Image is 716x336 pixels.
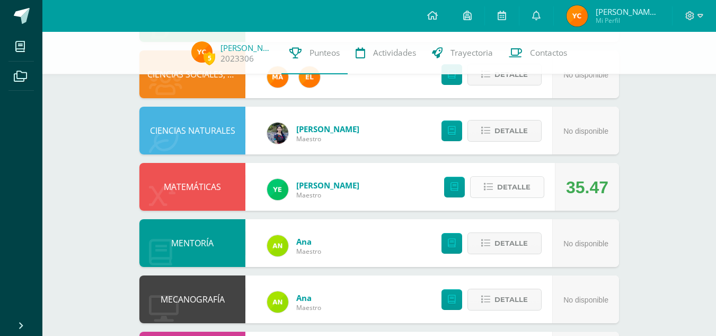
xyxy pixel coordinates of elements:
[139,163,245,211] div: MATEMÁTICAS
[501,32,575,74] a: Contactos
[139,50,245,98] div: CIENCIAS SOCIALES, FORMACIÓN CIUDADANA E INTERCULTURALIDAD
[373,47,416,58] span: Actividades
[267,123,288,144] img: b2b209b5ecd374f6d147d0bc2cef63fa.png
[596,16,659,25] span: Mi Perfil
[296,134,359,143] span: Maestro
[494,234,528,253] span: Detalle
[204,51,215,65] span: 5
[296,303,321,312] span: Maestro
[494,121,528,141] span: Detalle
[139,219,245,267] div: MENTORÍA
[497,177,531,197] span: Detalle
[467,289,542,311] button: Detalle
[596,6,659,17] span: [PERSON_NAME] [PERSON_NAME]
[467,120,542,142] button: Detalle
[296,292,321,303] a: Ana
[296,191,359,200] span: Maestro
[310,47,340,58] span: Punteos
[267,179,288,200] img: dfa1fd8186729af5973cf42d94c5b6ba.png
[139,107,245,154] div: CIENCIAS NATURALES
[563,239,608,248] span: No disponible
[467,232,542,254] button: Detalle
[281,32,348,74] a: Punteos
[567,5,588,27] img: 9707f2963cb39e9fa71a3304059e7fc3.png
[296,247,321,256] span: Maestro
[299,66,320,88] img: 31c982a1c1d67d3c4d1e96adbf671f86.png
[450,47,493,58] span: Trayectoria
[267,291,288,313] img: 122d7b7bf6a5205df466ed2966025dea.png
[139,275,245,323] div: MECANOGRAFÍA
[566,163,608,211] div: 35.47
[220,42,273,53] a: [PERSON_NAME]
[191,41,213,63] img: 9707f2963cb39e9fa71a3304059e7fc3.png
[296,180,359,191] a: [PERSON_NAME]
[467,64,542,85] button: Detalle
[563,296,608,304] span: No disponible
[563,71,608,79] span: No disponible
[563,127,608,135] span: No disponible
[470,176,544,198] button: Detalle
[220,53,254,64] a: 2023306
[348,32,424,74] a: Actividades
[494,290,528,309] span: Detalle
[296,236,321,247] a: Ana
[424,32,501,74] a: Trayectoria
[530,47,567,58] span: Contactos
[267,235,288,256] img: 122d7b7bf6a5205df466ed2966025dea.png
[296,124,359,134] a: [PERSON_NAME]
[267,66,288,88] img: 266030d5bbfb4fab9f05b9da2ad38396.png
[494,65,528,84] span: Detalle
